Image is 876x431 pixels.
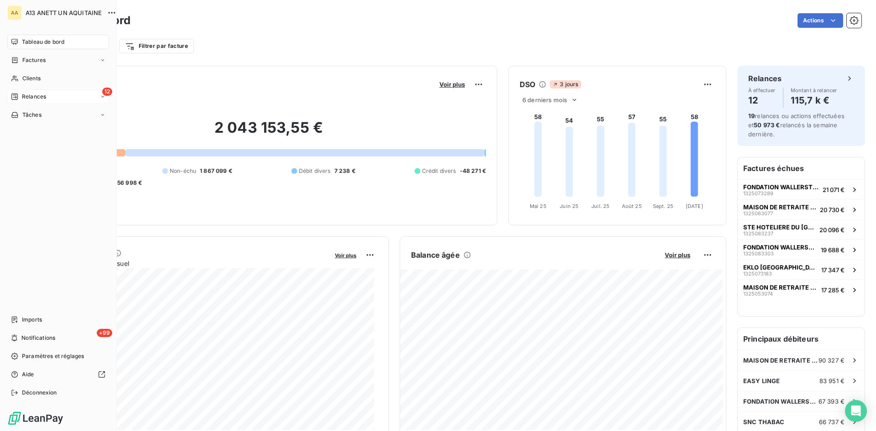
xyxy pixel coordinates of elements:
span: Paramètres et réglages [22,352,84,360]
tspan: Sept. 25 [653,203,673,209]
tspan: [DATE] [686,203,703,209]
span: 6 derniers mois [522,96,567,104]
img: Logo LeanPay [7,411,64,426]
span: 83 951 € [819,377,845,384]
span: Clients [22,74,41,83]
button: Filtrer par facture [119,39,194,53]
span: 20 096 € [819,226,845,234]
span: 19 [748,112,755,119]
button: MAISON DE RETRAITE [GEOGRAPHIC_DATA]132505307417 285 € [738,280,865,300]
span: Débit divers [299,167,331,175]
span: A13 ANETT UN AQUITAINE [26,9,102,16]
button: FONDATION WALLERSTEIN132507328921 071 € [738,179,865,199]
span: 1325083237 [743,231,773,236]
span: Crédit divers [422,167,456,175]
span: FONDATION WALLERSTEIN [743,244,817,251]
span: MAISON DE RETRAITE [GEOGRAPHIC_DATA] [743,357,819,364]
h6: Principaux débiteurs [738,328,865,350]
span: Notifications [21,334,55,342]
button: MAISON DE RETRAITE [GEOGRAPHIC_DATA]132506307720 730 € [738,199,865,219]
span: Imports [22,316,42,324]
span: FONDATION WALLERSTEIN [743,183,819,191]
span: Montant à relancer [791,88,837,93]
h6: Relances [748,73,782,84]
h4: 115,7 k € [791,93,837,108]
button: EKLO [GEOGRAPHIC_DATA]132507318317 347 € [738,260,865,280]
span: Chiffre d'affaires mensuel [52,259,328,268]
span: -56 998 € [115,179,142,187]
span: Déconnexion [22,389,57,397]
button: Voir plus [662,251,693,259]
span: 12 [102,88,112,96]
span: 1325073183 [743,271,772,276]
span: MAISON DE RETRAITE [GEOGRAPHIC_DATA] [743,284,818,291]
tspan: Juin 25 [560,203,579,209]
h2: 2 043 153,55 € [52,119,486,146]
a: Aide [7,367,109,382]
span: 90 327 € [819,357,845,364]
span: EASY LINGE [743,377,780,384]
span: Tâches [22,111,42,119]
span: Factures [22,56,46,64]
span: 20 730 € [820,206,845,213]
span: Aide [22,370,34,379]
span: MAISON DE RETRAITE [GEOGRAPHIC_DATA] [743,203,816,211]
button: Voir plus [332,251,359,259]
span: 17 285 € [821,286,845,294]
span: relances ou actions effectuées et relancés la semaine dernière. [748,112,845,138]
tspan: Juil. 25 [591,203,610,209]
span: Non-échu [170,167,196,175]
span: Voir plus [439,81,465,88]
button: STE HOTELIERE DU [GEOGRAPHIC_DATA]132508323720 096 € [738,219,865,239]
button: FONDATION WALLERSTEIN132508330319 688 € [738,239,865,260]
tspan: Mai 25 [530,203,547,209]
span: 66 737 € [819,418,845,426]
span: 1 867 099 € [200,167,232,175]
button: Actions [798,13,843,28]
span: Relances [22,93,46,101]
span: 1325053074 [743,291,773,296]
span: 1325073289 [743,191,773,196]
span: 3 jours [550,80,581,88]
span: 17 347 € [821,266,845,274]
span: 7 238 € [334,167,355,175]
button: Voir plus [437,80,468,88]
span: STE HOTELIERE DU [GEOGRAPHIC_DATA] [743,223,816,231]
span: 1325063077 [743,211,773,216]
h6: DSO [520,79,535,90]
span: 50 973 € [754,121,780,129]
span: +99 [97,329,112,337]
span: FONDATION WALLERSTEIN [743,398,819,405]
span: 67 393 € [819,398,845,405]
div: AA [7,5,22,20]
span: À effectuer [748,88,776,93]
span: Tableau de bord [22,38,64,46]
span: 19 688 € [821,246,845,254]
span: -48 271 € [460,167,486,175]
span: Voir plus [665,251,690,259]
span: EKLO [GEOGRAPHIC_DATA] [743,264,818,271]
div: Open Intercom Messenger [845,400,867,422]
span: 21 071 € [823,186,845,193]
span: SNC THABAC [743,418,785,426]
span: Voir plus [335,252,356,259]
span: 1325083303 [743,251,774,256]
h6: Balance âgée [411,249,460,260]
h4: 12 [748,93,776,108]
tspan: Août 25 [622,203,642,209]
h6: Factures échues [738,157,865,179]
